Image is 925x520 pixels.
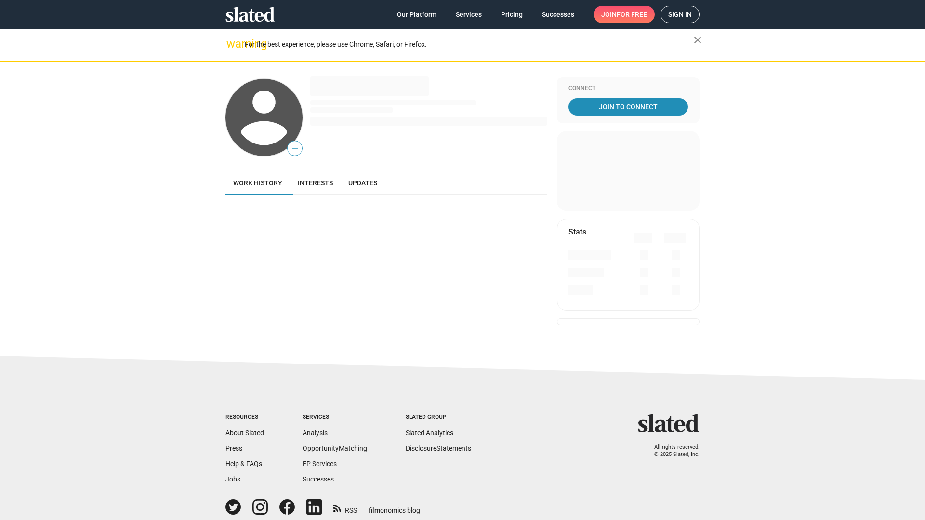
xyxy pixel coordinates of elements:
a: OpportunityMatching [303,444,367,452]
a: Our Platform [389,6,444,23]
div: Connect [568,85,688,92]
span: Sign in [668,6,692,23]
a: Analysis [303,429,328,437]
span: Services [456,6,482,23]
a: Press [225,444,242,452]
a: Sign in [661,6,700,23]
a: Help & FAQs [225,460,262,468]
div: For the best experience, please use Chrome, Safari, or Firefox. [245,38,694,51]
a: Jobs [225,475,240,483]
a: filmonomics blog [369,498,420,515]
div: Services [303,414,367,421]
span: Work history [233,179,282,187]
a: Services [448,6,489,23]
span: Interests [298,179,333,187]
span: Join [601,6,647,23]
a: RSS [333,500,357,515]
a: Updates [341,171,385,195]
p: All rights reserved. © 2025 Slated, Inc. [644,444,700,458]
span: Updates [348,179,377,187]
div: Slated Group [406,414,471,421]
a: About Slated [225,429,264,437]
a: Slated Analytics [406,429,453,437]
mat-icon: warning [226,38,238,50]
a: Successes [303,475,334,483]
mat-card-title: Stats [568,227,586,237]
span: — [288,143,302,155]
a: Interests [290,171,341,195]
span: Successes [542,6,574,23]
a: EP Services [303,460,337,468]
span: for free [617,6,647,23]
a: Pricing [493,6,530,23]
a: Joinfor free [594,6,655,23]
span: Our Platform [397,6,436,23]
mat-icon: close [692,34,703,46]
a: Join To Connect [568,98,688,116]
div: Resources [225,414,264,421]
span: film [369,507,380,514]
span: Join To Connect [570,98,686,116]
a: DisclosureStatements [406,444,471,452]
a: Work history [225,171,290,195]
a: Successes [534,6,582,23]
span: Pricing [501,6,523,23]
